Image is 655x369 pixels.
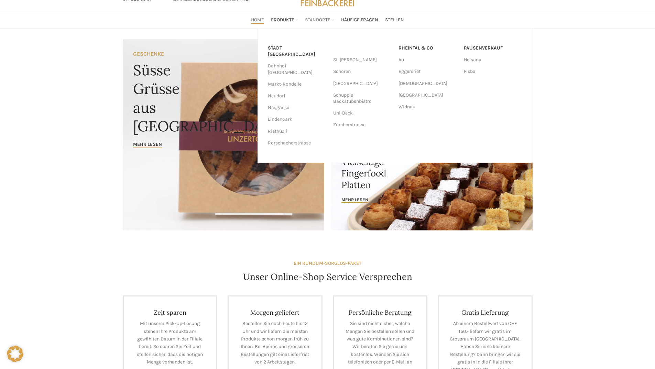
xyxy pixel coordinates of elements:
a: Zürcherstrasse [333,119,392,131]
a: [GEOGRAPHIC_DATA] [399,89,457,101]
a: Au [399,54,457,66]
a: Widnau [399,101,457,113]
a: Pausenverkauf [464,42,522,54]
a: Banner link [123,39,324,230]
a: Riethüsli [268,126,326,137]
a: Helsana [464,54,522,66]
h4: Persönliche Beratung [344,308,416,316]
h4: Morgen geliefert [239,308,311,316]
a: Rorschacherstrasse [268,137,326,149]
h4: Gratis Lieferung [449,308,521,316]
div: Main navigation [119,13,536,27]
a: Banner link [331,134,533,230]
a: Markt-Rondelle [268,78,326,90]
a: Lindenpark [268,113,326,125]
a: Neugasse [268,102,326,113]
a: Schoren [333,66,392,77]
h4: Zeit sparen [134,308,206,316]
span: Stellen [385,17,404,23]
a: Schuppis Backstubenbistro [333,89,392,107]
p: Mit unserer Pick-Up-Lösung stehen Ihre Produkte am gewählten Datum in der Filiale bereit. So spar... [134,320,206,366]
span: Häufige Fragen [341,17,378,23]
a: [GEOGRAPHIC_DATA] [333,78,392,89]
a: St. [PERSON_NAME] [333,54,392,66]
a: Fisba [464,66,522,77]
h4: Unser Online-Shop Service Versprechen [243,271,412,283]
a: Home [251,13,264,27]
a: [DEMOGRAPHIC_DATA] [399,78,457,89]
a: Standorte [305,13,334,27]
p: Bestellen Sie noch heute bis 12 Uhr und wir liefern die meisten Produkte schon morgen früh zu Ihn... [239,320,311,366]
span: Standorte [305,17,330,23]
a: Produkte [271,13,298,27]
a: Neudorf [268,90,326,102]
a: Uni-Beck [333,107,392,119]
strong: EIN RUNDUM-SORGLOS-PAKET [294,260,361,266]
a: RHEINTAL & CO [399,42,457,54]
a: Stellen [385,13,404,27]
span: Home [251,17,264,23]
a: Stadt [GEOGRAPHIC_DATA] [268,42,326,60]
a: Häufige Fragen [341,13,378,27]
a: Bahnhof [GEOGRAPHIC_DATA] [268,60,326,78]
span: Produkte [271,17,294,23]
a: Eggersriet [399,66,457,77]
